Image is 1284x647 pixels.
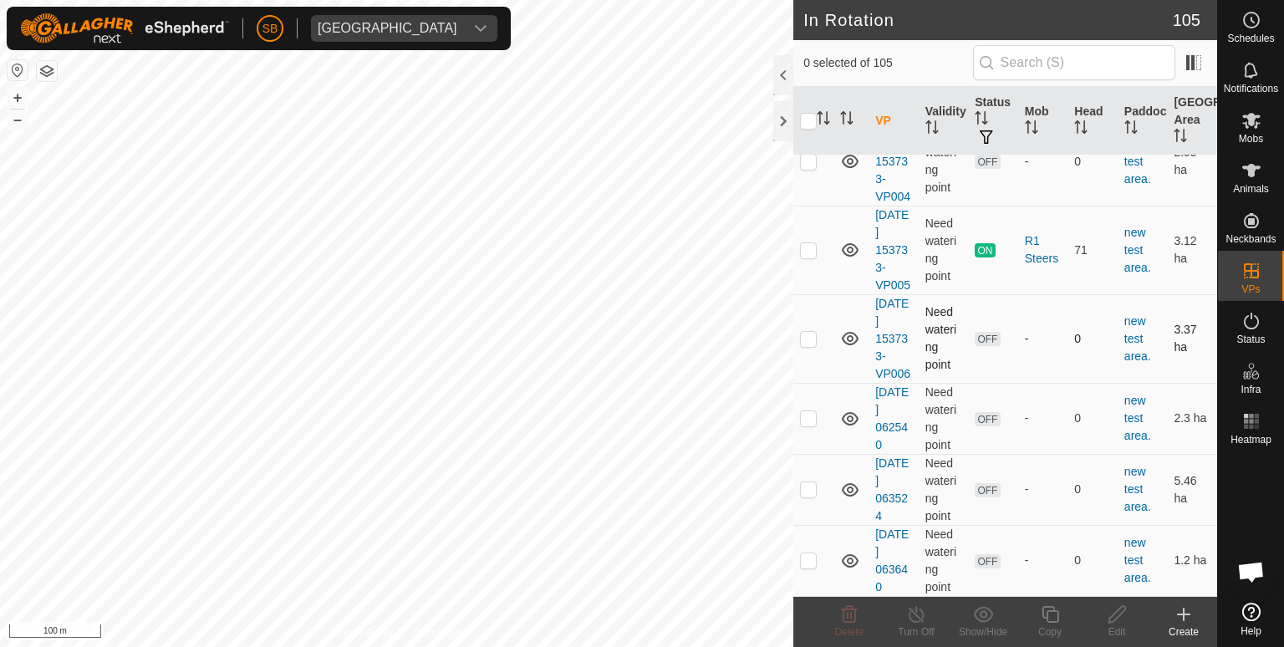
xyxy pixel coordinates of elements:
span: OFF [975,412,1000,426]
span: 0 selected of 105 [803,54,972,72]
td: 5.46 ha [1167,454,1217,525]
span: OFF [975,155,1000,169]
button: Reset Map [8,60,28,80]
div: - [1025,153,1062,171]
button: + [8,88,28,108]
a: [DATE] 063640 [875,527,909,594]
span: 105 [1173,8,1200,33]
a: [DATE] 153733-VP006 [875,297,910,380]
a: [DATE] 063524 [875,456,909,522]
img: Gallagher Logo [20,13,229,43]
div: R1 Steers [1025,232,1062,267]
span: Notifications [1224,84,1278,94]
a: new test area. [1124,137,1151,186]
a: new test area. [1124,536,1151,584]
span: Tangihanga station [311,15,464,42]
th: Status [968,87,1018,155]
span: OFF [975,332,1000,346]
td: 0 [1067,383,1118,454]
td: Need watering point [919,383,969,454]
th: [GEOGRAPHIC_DATA] Area [1167,87,1217,155]
span: Delete [835,626,864,638]
p-sorticon: Activate to sort [817,114,830,127]
td: Need watering point [919,525,969,596]
td: 71 [1067,206,1118,294]
td: 3.37 ha [1167,294,1217,383]
div: Turn Off [883,624,950,639]
a: new test area. [1124,394,1151,442]
p-sorticon: Activate to sort [925,123,939,136]
td: 2.3 ha [1167,383,1217,454]
td: 1.2 ha [1167,525,1217,596]
a: Help [1218,596,1284,643]
span: Heatmap [1230,435,1271,445]
a: new test area. [1124,465,1151,513]
a: [DATE] 062540 [875,385,909,451]
div: [GEOGRAPHIC_DATA] [318,22,457,35]
div: dropdown trigger [464,15,497,42]
div: - [1025,552,1062,569]
p-sorticon: Activate to sort [1174,131,1187,145]
td: Need watering point [919,206,969,294]
span: Mobs [1239,134,1263,144]
td: Need watering point [919,294,969,383]
a: new test area. [1124,314,1151,363]
button: Map Layers [37,61,57,81]
span: Status [1236,334,1265,344]
button: – [8,110,28,130]
span: Schedules [1227,33,1274,43]
th: Mob [1018,87,1068,155]
td: 2.95 ha [1167,117,1217,206]
a: [DATE] 153733-VP004 [875,120,910,203]
div: - [1025,481,1062,498]
td: 0 [1067,525,1118,596]
td: Need watering point [919,117,969,206]
div: Show/Hide [950,624,1016,639]
span: Infra [1241,385,1261,395]
th: Head [1067,87,1118,155]
td: 3.12 ha [1167,206,1217,294]
span: VPs [1241,284,1260,294]
th: VP [869,87,919,155]
p-sorticon: Activate to sort [840,114,853,127]
p-sorticon: Activate to sort [1124,123,1138,136]
span: Neckbands [1225,234,1276,244]
span: OFF [975,554,1000,568]
h2: In Rotation [803,10,1173,30]
td: Need watering point [919,454,969,525]
p-sorticon: Activate to sort [1074,123,1088,136]
p-sorticon: Activate to sort [975,114,988,127]
th: Validity [919,87,969,155]
a: Contact Us [413,625,462,640]
th: Paddock [1118,87,1168,155]
span: Help [1241,626,1261,636]
a: new test area. [1124,226,1151,274]
span: SB [262,20,278,38]
span: ON [975,243,995,257]
div: Create [1150,624,1217,639]
div: - [1025,330,1062,348]
a: [DATE] 153733-VP005 [875,208,910,292]
div: - [1025,410,1062,427]
span: OFF [975,483,1000,497]
input: Search (S) [973,45,1175,80]
a: Privacy Policy [331,625,394,640]
td: 0 [1067,117,1118,206]
td: 0 [1067,454,1118,525]
div: Copy [1016,624,1083,639]
td: 0 [1067,294,1118,383]
span: Animals [1233,184,1269,194]
div: Edit [1083,624,1150,639]
p-sorticon: Activate to sort [1025,123,1038,136]
a: Open chat [1226,547,1276,597]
